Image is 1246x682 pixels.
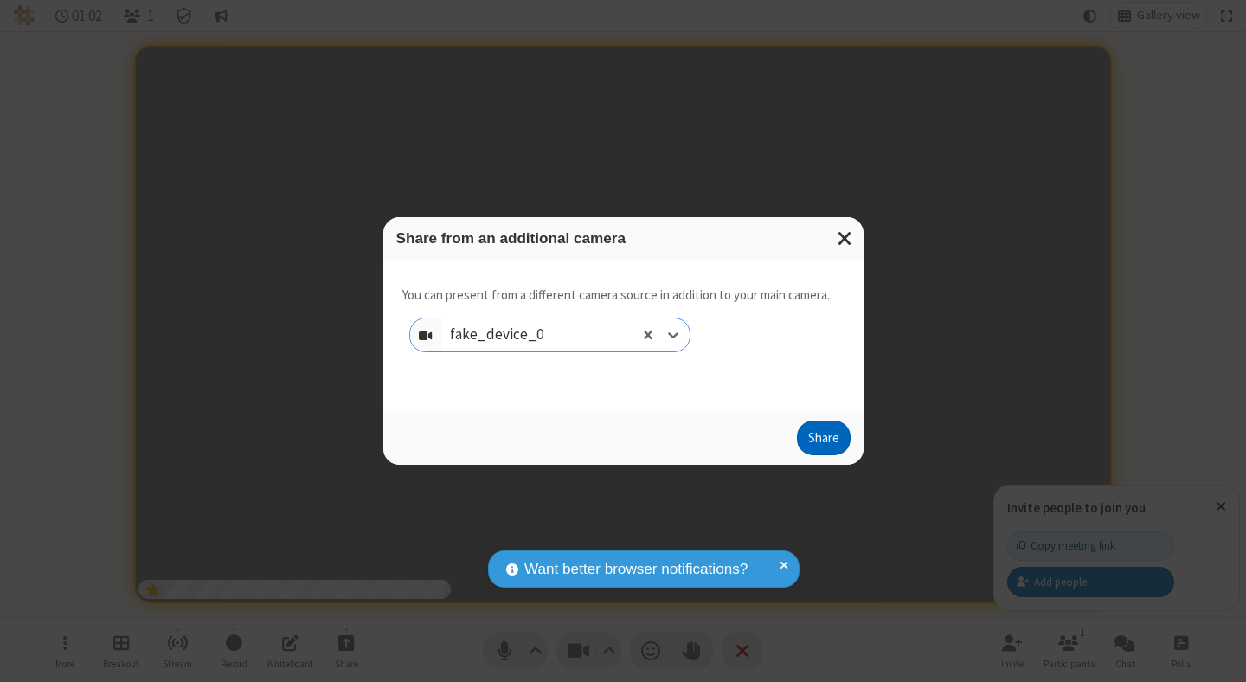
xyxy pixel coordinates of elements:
[797,421,851,455] button: Share
[396,230,851,247] h3: Share from an additional camera
[827,217,864,260] button: Close modal
[402,286,830,306] p: You can present from a different camera source in addition to your main camera.
[524,558,748,581] span: Want better browser notifications?
[450,325,574,347] div: fake_device_0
